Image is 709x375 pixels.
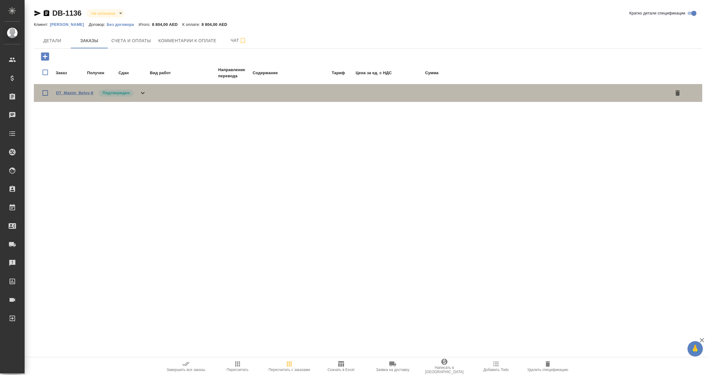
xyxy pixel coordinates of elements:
span: Чат [224,37,253,44]
button: 🙏 [687,341,703,357]
button: Добавить заказ [37,50,54,63]
td: Цена за ед. с НДС [346,67,392,79]
p: Договор: [89,22,107,27]
td: Заказ [55,67,86,79]
a: Без договора [107,22,139,27]
span: Счета и оплаты [111,37,151,45]
div: DT_Maxim_Belov-8Подтвержден [34,84,702,102]
button: Скопировать ссылку [43,10,50,17]
td: Получен [87,67,118,79]
span: Детали [38,37,67,45]
p: К оплате: [182,22,202,27]
a: DT_Maxim_Belov-8 [56,91,93,95]
p: 8 804,00 AED [152,22,182,27]
span: Комментарии к оплате [158,37,217,45]
svg: Подписаться [239,37,246,44]
span: Заказы [74,37,104,45]
a: [PERSON_NAME] [50,22,89,27]
p: Подтвержден [102,90,130,96]
p: Итого: [138,22,152,27]
td: Направление перевода [218,67,252,79]
button: Не оплачена [90,11,117,16]
div: Не оплачена [86,9,124,18]
a: DB-1136 [52,9,82,17]
td: Вид работ [150,67,217,79]
td: Сдан [118,67,149,79]
span: Кратко детали спецификации [629,10,685,16]
td: Сумма [393,67,439,79]
td: Содержание [252,67,302,79]
p: Клиент: [34,22,50,27]
button: Скопировать ссылку для ЯМессенджера [34,10,41,17]
td: Тариф [302,67,345,79]
p: 8 804,00 AED [202,22,232,27]
span: 🙏 [690,342,700,355]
